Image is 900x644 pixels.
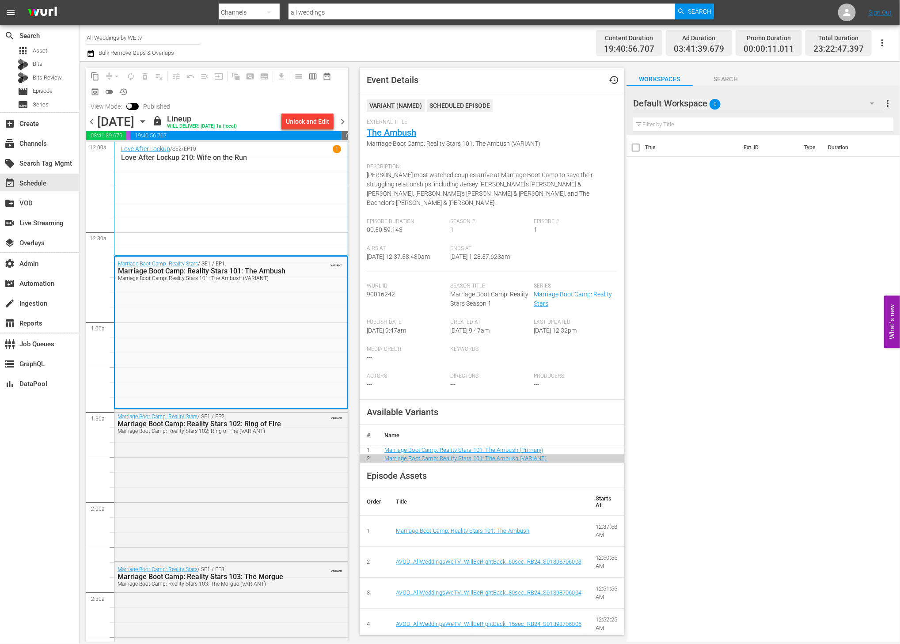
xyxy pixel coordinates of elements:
[534,373,613,380] span: Producers
[118,566,300,587] div: / SE1 / EP3:
[674,32,724,44] div: Ad Duration
[118,428,300,434] div: Marriage Boot Camp: Reality Stars 102: Ring of Fire (VARIANT)
[130,131,342,140] span: 19:40:56.707
[589,515,624,546] td: 12:37:58 AM
[883,98,893,109] span: more_vert
[450,245,529,252] span: Ends At
[604,32,654,44] div: Content Duration
[4,218,15,228] span: Live Streaming
[88,69,102,83] span: Copy Lineup
[18,99,28,110] span: Series
[384,447,543,453] a: Marriage Boot Camp: Reality Stars 101: The Ambush (Primary)
[342,131,348,140] span: 00:37:12.603
[739,135,799,160] th: Ext. ID
[126,103,133,109] span: Toggle to switch from Published to Draft view.
[91,72,99,81] span: content_copy
[360,609,389,640] td: 4
[360,546,389,577] td: 2
[4,138,15,149] span: Channels
[450,327,490,334] span: [DATE] 9:47am
[4,339,15,349] span: Job Queues
[118,267,300,275] div: Marriage Boot Camp: Reality Stars 101: The Ambush
[589,488,624,516] th: Starts At
[799,135,823,160] th: Type
[4,178,15,189] span: Schedule
[330,260,342,267] span: VARIANT
[645,135,739,160] th: Title
[367,354,372,361] span: ---
[884,296,900,349] button: Open Feedback Widget
[813,32,864,44] div: Total Duration
[367,218,446,225] span: Episode Duration
[534,218,613,225] span: Episode #
[331,565,342,572] span: VARIANT
[124,69,138,83] span: Loop Content
[88,85,102,99] span: View Backup
[118,420,300,428] div: Marriage Boot Camp: Reality Stars 102: Ring of Fire
[308,72,317,81] span: calendar_view_week_outlined
[396,589,581,596] a: AVOD_AllWeddingsWeTV_WillBeRightBack_30sec_RB24_S01398706004
[18,72,28,83] div: Bits Review
[126,131,130,140] span: 00:00:11.011
[97,114,134,129] div: [DATE]
[286,114,329,129] div: Unlock and Edit
[170,146,172,152] p: /
[396,621,581,627] a: AVOD_AllWeddingsWeTV_WillBeRightBack_15sec_RB24_S01398706005
[4,118,15,129] span: Create
[608,75,619,85] span: Event History
[360,578,389,609] td: 3
[633,91,883,116] div: Default Workspace
[360,488,389,516] th: Order
[367,171,593,206] span: [PERSON_NAME] most watched couples arrive at Marriage Boot Camp to save their struggling relation...
[367,253,430,260] span: [DATE] 12:37:58.480am
[118,566,197,572] a: Marriage Boot Camp: Reality Stars
[118,572,300,581] div: Marriage Boot Camp: Reality Stars 103: The Morgue
[450,218,529,225] span: Season #
[675,4,714,19] button: Search
[367,470,427,481] span: Episode Assets
[367,119,613,126] span: External Title
[97,49,174,56] span: Bulk Remove Gaps & Overlaps
[534,291,612,307] a: Marriage Boot Camp: Reality Stars
[360,455,377,463] td: 2
[367,291,395,298] span: 90016242
[367,163,613,170] span: Description:
[396,558,581,565] a: AVOD_AllWeddingsWeTV_WillBeRightBack_60sec_RB24_S01398706003
[121,153,341,162] p: Love After Lockup 210: Wife on the Run
[4,30,15,41] span: Search
[367,373,446,380] span: Actors
[367,319,446,326] span: Publish Date
[281,114,334,129] button: Unlock and Edit
[693,74,759,85] span: Search
[166,68,183,85] span: Customize Events
[4,238,15,248] span: Overlays
[688,4,711,19] span: Search
[323,72,331,81] span: date_range_outlined
[4,198,15,208] span: VOD
[102,69,124,83] span: Remove Gaps & Overlaps
[335,146,338,152] p: 1
[86,116,97,127] span: chevron_left
[33,46,47,55] span: Asset
[183,69,197,83] span: Revert to Primary Episode
[4,258,15,269] span: Admin
[105,87,114,96] span: toggle_off
[118,261,198,267] a: Marriage Boot Camp: Reality Stars
[450,283,529,290] span: Season Title
[18,86,28,97] span: Episode
[33,60,42,68] span: Bits
[331,413,342,420] span: VARIANT
[384,455,547,462] a: Marriage Boot Camp: Reality Stars 101: The Ambush (VARIANT)
[121,145,170,152] a: Love After Lockup
[823,135,876,160] th: Duration
[367,283,446,290] span: Wurl Id
[212,69,226,83] span: Update Metadata from Key Asset
[119,87,128,96] span: history_outlined
[86,131,126,140] span: 03:41:39.679
[450,346,529,353] span: Keywords
[118,413,300,434] div: / SE1 / EP2:
[86,103,126,110] span: View Mode:
[4,379,15,389] span: DataPool
[33,87,53,95] span: Episode
[118,581,300,587] div: Marriage Boot Camp: Reality Stars 103: The Morgue (VARIANT)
